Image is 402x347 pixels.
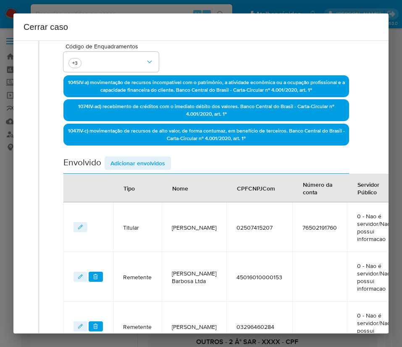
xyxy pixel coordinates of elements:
[357,312,391,342] span: 0 - Nao é servidor/Nao possui informacao
[113,178,145,198] div: Tipo
[236,273,282,281] span: 45016010000153
[172,224,216,231] span: [PERSON_NAME]
[347,202,401,252] td: ServPub
[172,270,216,285] span: [PERSON_NAME] Barbosa Ltda
[110,157,165,169] span: Adicionar envolvidos
[347,252,401,302] td: ServPub
[162,178,198,198] div: Nome
[226,252,292,302] td: CPFCNPJEnv
[162,202,226,252] td: NmEnv
[293,174,347,202] div: Número da conta
[123,273,152,281] span: Remetente
[236,224,282,231] span: 02507415207
[66,43,161,49] span: Código de Enquadramentos
[357,262,391,292] span: 0 - Nao é servidor/Nao possui informacao
[63,156,101,170] h2: Envolvido
[347,174,400,202] div: Servidor Público
[227,178,285,198] div: CPFCNPJCom
[292,252,347,302] td: NumConta
[68,58,81,68] button: mostrar mais 3
[357,212,391,243] span: 0 - Nao é servidor/Nao possui informacao
[89,272,103,282] button: deleteEnvolvido
[162,252,226,302] td: NmEnv
[63,124,349,146] p: 1047 IV-c) movimentação de recursos de alto valor, de forma contumaz, em benefício de terceiros. ...
[236,323,282,331] span: 03296460284
[74,222,88,232] button: editEnvolvido
[226,202,292,252] td: CPFCNPJEnv
[89,321,103,331] button: deleteEnvolvido
[63,99,349,121] p: 1074 IV-ad) recebimento de créditos com o imediato débito dos valores. Banco Central do Brasil - ...
[74,321,88,331] button: editEnvolvido
[123,224,152,231] span: Titular
[74,272,88,282] button: editEnvolvido
[172,323,216,331] span: [PERSON_NAME]
[24,20,378,34] h2: Cerrar caso
[63,75,349,97] p: 1045 IV-a) movimentação de recursos incompatível com o patrimônio, a atividade econômica ou a ocu...
[302,224,337,231] span: 76502191760
[123,323,152,331] span: Remetente
[71,59,79,66] span: +3
[105,156,171,170] button: addEnvolvido
[292,202,347,252] td: NumConta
